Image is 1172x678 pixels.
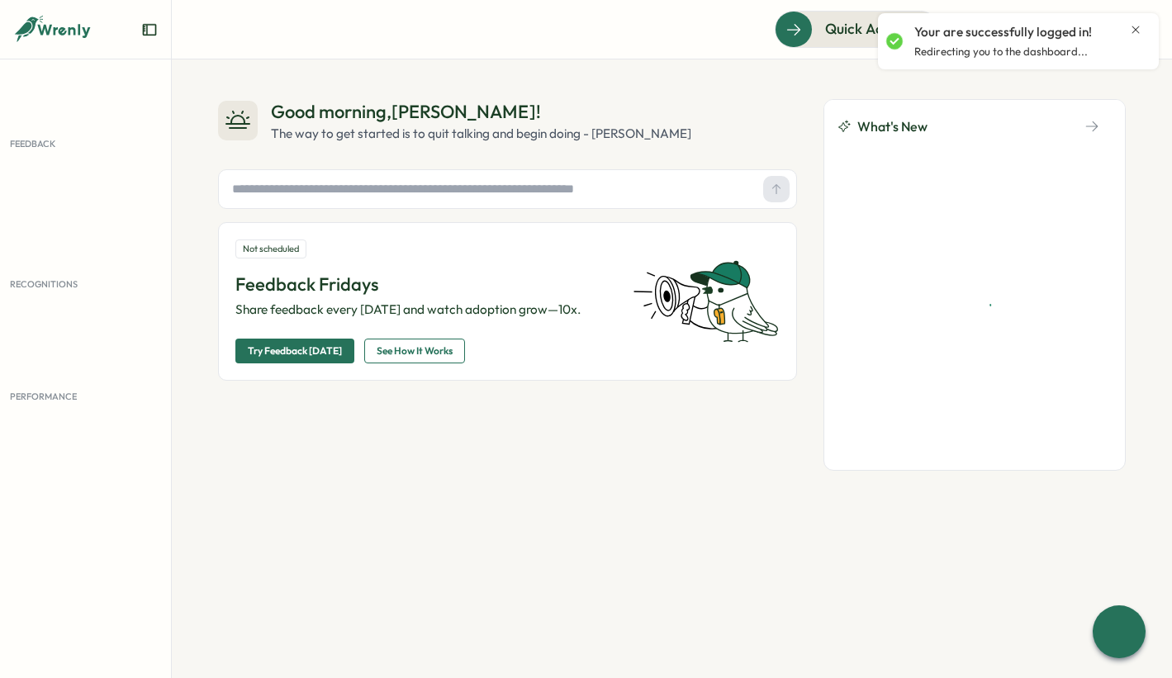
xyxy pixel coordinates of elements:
[235,339,354,363] button: Try Feedback [DATE]
[377,339,453,363] span: See How It Works
[235,301,613,319] p: Share feedback every [DATE] and watch adoption grow—10x.
[857,116,928,137] span: What's New
[235,239,306,258] div: Not scheduled
[914,45,1088,59] p: Redirecting you to the dashboard...
[914,23,1092,41] p: Your are successfully logged in!
[364,339,465,363] button: See How It Works
[248,339,342,363] span: Try Feedback [DATE]
[271,99,691,125] div: Good morning , [PERSON_NAME] !
[775,11,939,47] button: Quick Actions
[825,18,915,40] span: Quick Actions
[271,125,691,143] div: The way to get started is to quit talking and begin doing - [PERSON_NAME]
[1129,23,1142,36] button: Close notification
[141,21,158,38] button: Expand sidebar
[235,272,613,297] p: Feedback Fridays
